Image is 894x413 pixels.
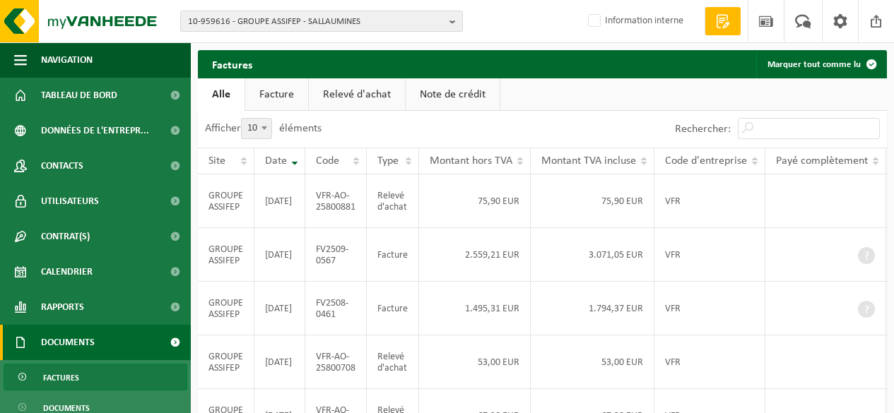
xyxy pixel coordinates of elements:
[41,42,93,78] span: Navigation
[419,335,531,389] td: 53,00 EUR
[531,335,654,389] td: 53,00 EUR
[254,335,305,389] td: [DATE]
[198,174,254,228] td: GROUPE ASSIFEP
[367,335,419,389] td: Relevé d'achat
[245,78,308,111] a: Facture
[531,282,654,335] td: 1.794,37 EUR
[406,78,500,111] a: Note de crédit
[198,228,254,282] td: GROUPE ASSIFEP
[43,364,79,391] span: Factures
[208,155,225,167] span: Site
[4,364,187,390] a: Factures
[41,325,95,360] span: Documents
[305,174,367,228] td: VFR-AO-25800881
[675,124,731,135] label: Rechercher:
[41,78,117,113] span: Tableau de bord
[756,50,886,78] button: Marquer tout comme lu
[776,155,868,167] span: Payé complètement
[654,282,765,335] td: VFR
[188,11,444,32] span: 10-959616 - GROUPE ASSIFEP - SALLAUMINES
[654,228,765,282] td: VFR
[198,335,254,389] td: GROUPE ASSIFEP
[531,174,654,228] td: 75,90 EUR
[41,184,99,219] span: Utilisateurs
[305,335,367,389] td: VFR-AO-25800708
[254,174,305,228] td: [DATE]
[541,155,636,167] span: Montant TVA incluse
[654,174,765,228] td: VFR
[41,219,90,254] span: Contrat(s)
[665,155,747,167] span: Code d'entreprise
[531,228,654,282] td: 3.071,05 EUR
[205,123,322,134] label: Afficher éléments
[254,228,305,282] td: [DATE]
[377,155,399,167] span: Type
[198,282,254,335] td: GROUPE ASSIFEP
[198,78,245,111] a: Alle
[419,228,531,282] td: 2.559,21 EUR
[41,113,149,148] span: Données de l'entrepr...
[654,335,765,389] td: VFR
[316,155,339,167] span: Code
[241,118,272,139] span: 10
[309,78,405,111] a: Relevé d'achat
[367,282,419,335] td: Facture
[242,119,271,138] span: 10
[585,11,683,32] label: Information interne
[419,282,531,335] td: 1.495,31 EUR
[265,155,287,167] span: Date
[305,282,367,335] td: FV2508-0461
[41,148,83,184] span: Contacts
[41,254,93,289] span: Calendrier
[430,155,512,167] span: Montant hors TVA
[367,228,419,282] td: Facture
[419,174,531,228] td: 75,90 EUR
[198,50,266,78] h2: Factures
[367,174,419,228] td: Relevé d'achat
[254,282,305,335] td: [DATE]
[305,228,367,282] td: FV2509-0567
[41,289,84,325] span: Rapports
[180,11,463,32] button: 10-959616 - GROUPE ASSIFEP - SALLAUMINES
